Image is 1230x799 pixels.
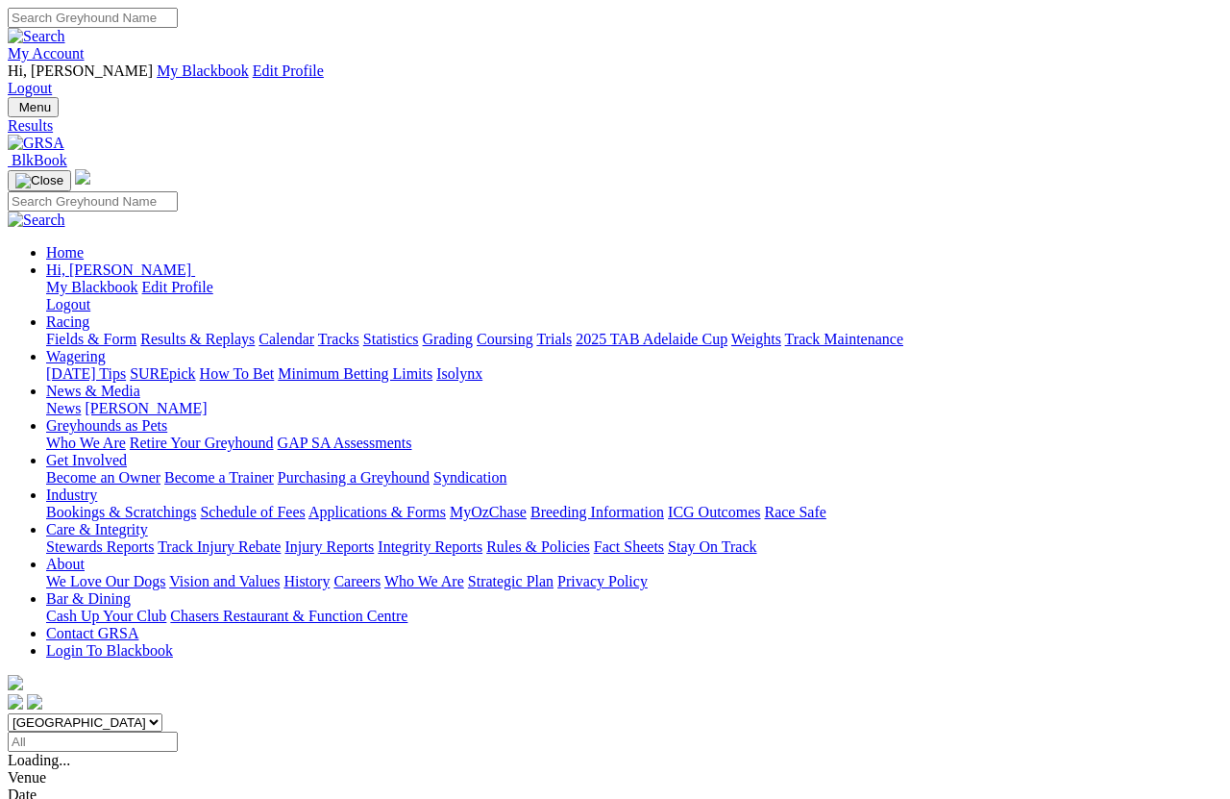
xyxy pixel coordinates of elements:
[576,331,727,347] a: 2025 TAB Adelaide Cup
[170,608,407,624] a: Chasers Restaurant & Function Centre
[164,469,274,486] a: Become a Trainer
[46,435,126,451] a: Who We Are
[8,152,67,168] a: BlkBook
[477,331,533,347] a: Coursing
[8,80,52,96] a: Logout
[486,538,590,555] a: Rules & Policies
[423,331,473,347] a: Grading
[46,400,81,416] a: News
[278,469,430,486] a: Purchasing a Greyhound
[46,383,140,399] a: News & Media
[278,435,412,451] a: GAP SA Assessments
[200,365,275,382] a: How To Bet
[46,504,1222,521] div: Industry
[8,97,59,117] button: Toggle navigation
[46,573,1222,590] div: About
[46,262,191,278] span: Hi, [PERSON_NAME]
[46,244,84,261] a: Home
[258,331,314,347] a: Calendar
[253,62,324,79] a: Edit Profile
[668,504,760,520] a: ICG Outcomes
[46,365,126,382] a: [DATE] Tips
[8,191,178,212] input: Search
[157,62,249,79] a: My Blackbook
[785,331,903,347] a: Track Maintenance
[46,556,85,572] a: About
[46,296,90,312] a: Logout
[530,504,664,520] a: Breeding Information
[8,752,70,768] span: Loading...
[8,28,65,45] img: Search
[46,469,1222,487] div: Get Involved
[46,452,127,468] a: Get Involved
[46,625,138,641] a: Contact GRSA
[363,331,419,347] a: Statistics
[200,504,305,520] a: Schedule of Fees
[15,173,63,188] img: Close
[8,62,153,79] span: Hi, [PERSON_NAME]
[75,169,90,185] img: logo-grsa-white.png
[46,487,97,503] a: Industry
[8,732,178,752] input: Select date
[46,538,154,555] a: Stewards Reports
[169,573,280,589] a: Vision and Values
[46,279,138,295] a: My Blackbook
[8,45,85,62] a: My Account
[308,504,446,520] a: Applications & Forms
[46,331,136,347] a: Fields & Form
[8,8,178,28] input: Search
[46,608,166,624] a: Cash Up Your Club
[130,365,195,382] a: SUREpick
[46,538,1222,556] div: Care & Integrity
[378,538,482,555] a: Integrity Reports
[46,400,1222,417] div: News & Media
[46,469,160,486] a: Become an Owner
[333,573,381,589] a: Careers
[436,365,482,382] a: Isolynx
[8,675,23,690] img: logo-grsa-white.png
[283,573,330,589] a: History
[8,769,1222,787] div: Venue
[318,331,359,347] a: Tracks
[46,331,1222,348] div: Racing
[46,348,106,364] a: Wagering
[46,642,173,659] a: Login To Blackbook
[19,100,51,114] span: Menu
[140,331,255,347] a: Results & Replays
[46,435,1222,452] div: Greyhounds as Pets
[450,504,527,520] a: MyOzChase
[278,365,432,382] a: Minimum Betting Limits
[142,279,213,295] a: Edit Profile
[8,212,65,229] img: Search
[46,608,1222,625] div: Bar & Dining
[46,279,1222,313] div: Hi, [PERSON_NAME]
[8,117,1222,135] a: Results
[536,331,572,347] a: Trials
[46,573,165,589] a: We Love Our Dogs
[731,331,781,347] a: Weights
[594,538,664,555] a: Fact Sheets
[46,313,89,330] a: Racing
[384,573,464,589] a: Who We Are
[158,538,281,555] a: Track Injury Rebate
[46,590,131,607] a: Bar & Dining
[8,170,71,191] button: Toggle navigation
[433,469,506,486] a: Syndication
[46,262,195,278] a: Hi, [PERSON_NAME]
[468,573,553,589] a: Strategic Plan
[27,694,42,710] img: twitter.svg
[668,538,756,555] a: Stay On Track
[46,521,148,537] a: Care & Integrity
[46,365,1222,383] div: Wagering
[12,152,67,168] span: BlkBook
[130,435,274,451] a: Retire Your Greyhound
[46,504,196,520] a: Bookings & Scratchings
[764,504,825,520] a: Race Safe
[8,62,1222,97] div: My Account
[557,573,648,589] a: Privacy Policy
[46,417,167,434] a: Greyhounds as Pets
[284,538,374,555] a: Injury Reports
[8,135,64,152] img: GRSA
[85,400,207,416] a: [PERSON_NAME]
